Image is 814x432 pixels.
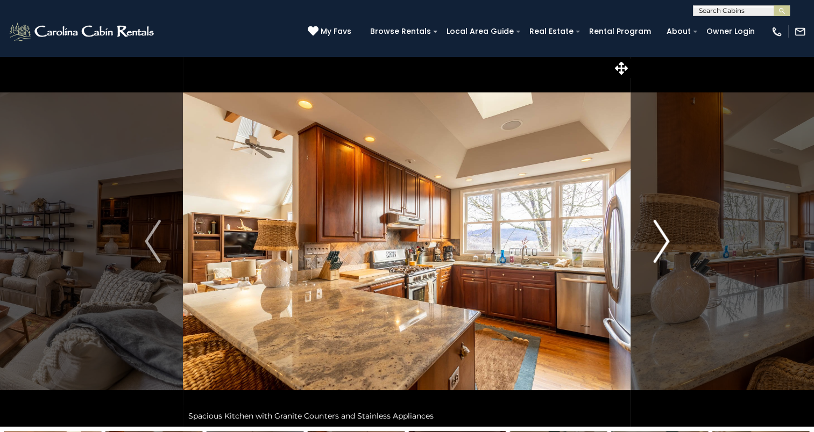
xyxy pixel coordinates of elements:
[631,56,691,427] button: Next
[308,26,354,38] a: My Favs
[701,23,760,40] a: Owner Login
[794,26,806,38] img: mail-regular-white.png
[653,220,669,263] img: arrow
[365,23,436,40] a: Browse Rentals
[441,23,519,40] a: Local Area Guide
[183,405,631,427] div: Spacious Kitchen with Granite Counters and Stainless Appliances
[321,26,351,37] span: My Favs
[8,21,157,42] img: White-1-2.png
[524,23,579,40] a: Real Estate
[584,23,656,40] a: Rental Program
[123,56,183,427] button: Previous
[771,26,783,38] img: phone-regular-white.png
[661,23,696,40] a: About
[145,220,161,263] img: arrow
